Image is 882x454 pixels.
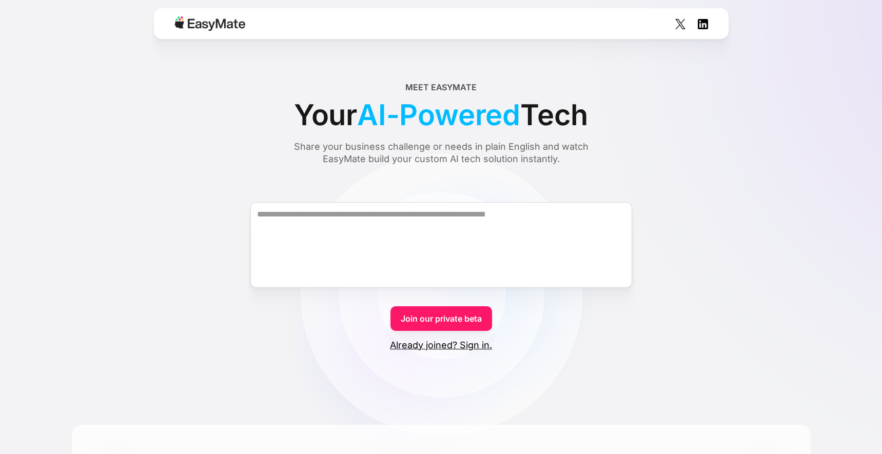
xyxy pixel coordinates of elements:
[698,19,708,29] img: Social Icon
[390,339,492,351] a: Already joined? Sign in.
[390,306,492,331] a: Join our private beta
[174,16,245,31] img: Easymate logo
[275,141,608,165] div: Share your business challenge or needs in plain English and watch EasyMate build your custom AI t...
[520,93,588,136] span: Tech
[405,81,477,93] div: Meet EasyMate
[357,93,520,136] span: AI-Powered
[294,93,588,136] div: Your
[72,184,811,351] form: Form
[675,19,685,29] img: Social Icon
